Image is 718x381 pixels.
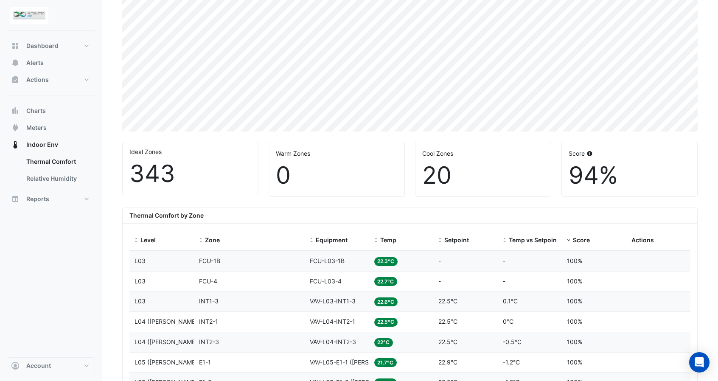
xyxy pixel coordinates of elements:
[7,119,95,136] button: Meters
[7,190,95,207] button: Reports
[374,358,397,367] span: 21.7°C
[503,277,505,285] span: -
[11,59,20,67] app-icon: Alerts
[422,161,544,190] div: 20
[135,359,206,366] span: L05 (NABERS IE)
[140,236,156,244] span: Level
[310,359,409,366] span: VAV-L05-E1-1 (NABERS IE)
[11,76,20,84] app-icon: Actions
[199,318,218,325] span: INT2-1
[310,277,342,285] span: FCU-L03-4
[7,136,95,153] button: Indoor Env
[374,297,398,306] span: 22.6°C
[567,359,582,366] span: 100%
[26,59,44,67] span: Alerts
[438,257,441,264] span: -
[503,297,518,305] span: 0.1°C
[316,236,348,244] span: Equipment
[276,149,398,158] div: Warm Zones
[573,236,590,244] span: Score
[7,153,95,190] div: Indoor Env
[310,257,345,264] span: FCU-L03-1B
[26,195,49,203] span: Reports
[7,37,95,54] button: Dashboard
[7,357,95,374] button: Account
[129,147,251,156] div: Ideal Zones
[567,338,582,345] span: 100%
[11,123,20,132] app-icon: Meters
[310,338,356,345] span: VAV-L04-INT2-3
[503,318,513,325] span: 0°C
[129,212,204,219] b: Thermal Comfort by Zone
[569,149,690,158] div: Score
[135,257,146,264] span: L03
[567,297,582,305] span: 100%
[7,102,95,119] button: Charts
[26,140,58,149] span: Indoor Env
[569,161,690,190] div: 94%
[503,338,522,345] span: -0.5°C
[205,236,220,244] span: Zone
[374,318,398,327] span: 22.5°C
[135,338,206,345] span: L04 (NABERS IE)
[7,54,95,71] button: Alerts
[20,170,95,187] a: Relative Humidity
[199,359,211,366] span: E1-1
[26,361,51,370] span: Account
[438,277,441,285] span: -
[567,318,582,325] span: 100%
[631,236,654,244] span: Actions
[11,42,20,50] app-icon: Dashboard
[199,257,220,264] span: FCU-1B
[567,257,582,264] span: 100%
[374,338,393,347] span: 22°C
[374,277,398,286] span: 22.7°C
[26,123,47,132] span: Meters
[276,161,398,190] div: 0
[503,359,520,366] span: -1.2°C
[438,297,457,305] span: 22.5°C
[26,42,59,50] span: Dashboard
[135,297,146,305] span: L03
[11,140,20,149] app-icon: Indoor Env
[129,160,251,188] div: 343
[7,71,95,88] button: Actions
[422,149,544,158] div: Cool Zones
[26,76,49,84] span: Actions
[380,236,396,244] span: Temp
[567,277,582,285] span: 100%
[10,7,48,24] img: Company Logo
[438,338,457,345] span: 22.5°C
[689,352,710,373] div: Open Intercom Messenger
[135,318,206,325] span: L04 (NABERS IE)
[438,318,457,325] span: 22.5°C
[444,236,469,244] span: Setpoint
[11,106,20,115] app-icon: Charts
[135,277,146,285] span: L03
[199,338,219,345] span: INT2-3
[310,297,356,305] span: VAV-L03-INT1-3
[310,318,355,325] span: VAV-L04-INT2-1
[11,195,20,203] app-icon: Reports
[374,257,398,266] span: 22.3°C
[503,257,505,264] span: -
[199,277,217,285] span: FCU-4
[26,106,46,115] span: Charts
[199,297,219,305] span: INT1-3
[20,153,95,170] a: Thermal Comfort
[438,359,457,366] span: 22.9°C
[509,236,559,244] span: Temp vs Setpoint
